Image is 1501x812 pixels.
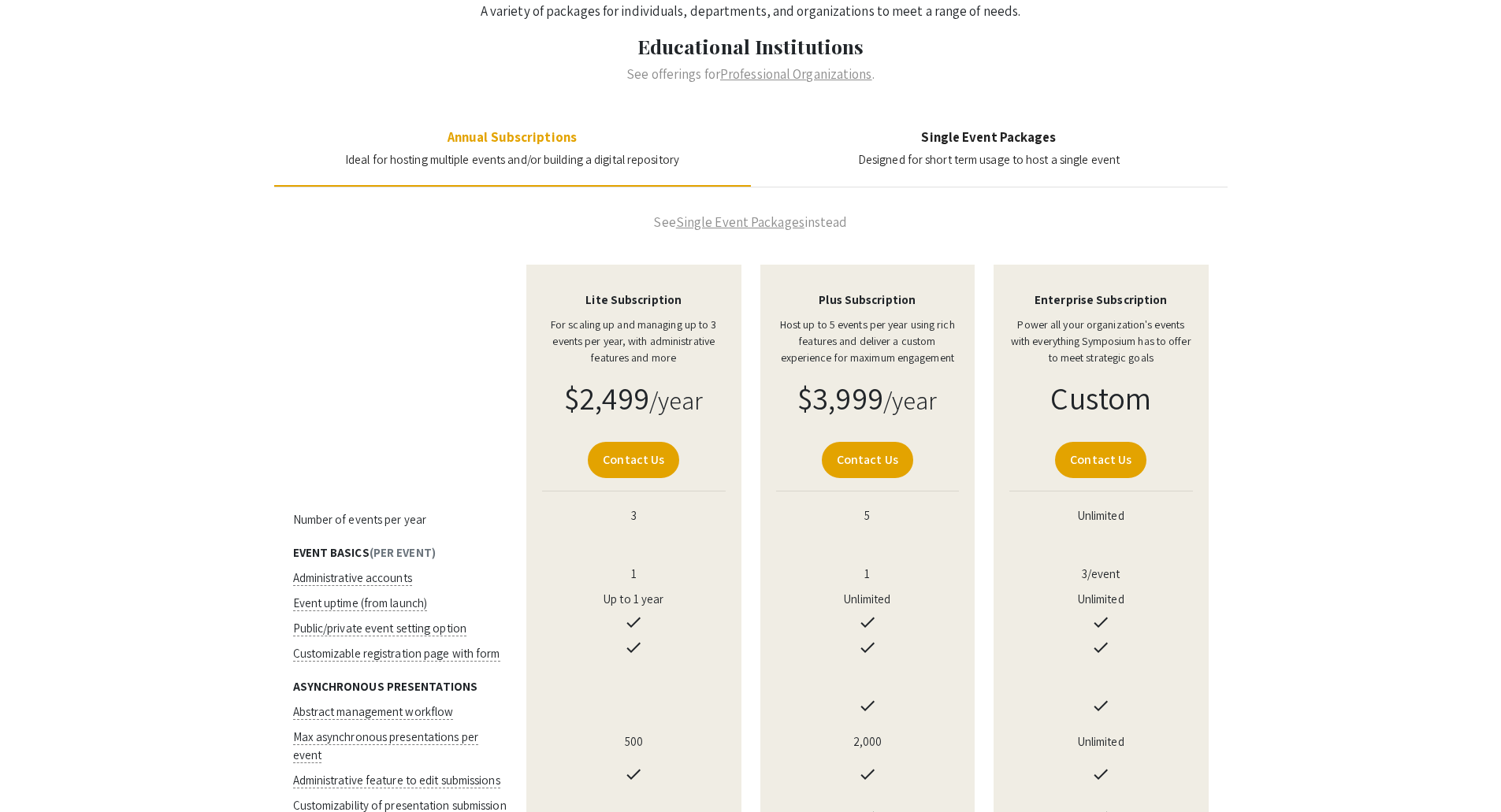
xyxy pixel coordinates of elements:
span: Max asynchronous presentations per event [293,729,478,763]
small: /year [883,384,938,417]
span: Event uptime (from launch) [293,595,428,611]
td: Number of events per year [284,504,518,529]
span: Administrative accounts [293,570,412,586]
span: Asynchronous Presentations [293,679,478,694]
span: Designed for short term usage to host a single event [858,152,1120,167]
p: Host up to 5 events per year using rich features and deliver a custom experience for maximum enga... [776,317,960,366]
h4: Single Event Packages [858,129,1120,145]
span: Customizable registration page with form [293,646,500,662]
span: (Per event) [370,545,436,560]
td: 500 [517,721,751,764]
iframe: Chat [12,741,67,800]
a: Professional Organizations [720,65,872,83]
td: Unlimited [984,721,1218,764]
h4: Enterprise Subscription [1009,293,1193,307]
p: For scaling up and managing up to 3 events per year, with administrative features and more [542,317,726,366]
p: See instead [274,213,1228,233]
span: $3,999 [797,377,883,418]
span: done [858,613,877,632]
span: done [624,638,643,657]
span: Administrative feature to edit submissions [293,773,500,788]
td: 5 [751,504,985,529]
span: Ideal for hosting multiple events and/or building a digital repository [345,152,679,167]
span: $2,499 [564,377,649,418]
span: Abstract management workflow [293,704,454,720]
h4: Plus Subscription [776,293,960,307]
td: 3 [517,504,751,529]
td: Unlimited [984,504,1218,529]
span: done [624,613,643,632]
span: done [858,696,877,715]
a: Single Event Packages [676,213,804,231]
span: done [1091,613,1110,632]
span: See offerings for . [626,65,874,83]
td: Up to 1 year [517,587,751,612]
span: done [624,765,643,784]
span: done [1091,638,1110,657]
span: Event Basics [293,545,370,560]
td: 1 [517,562,751,587]
td: 1 [751,562,985,587]
td: 2,000 [751,721,985,764]
span: Public/private event setting option [293,621,467,636]
a: Contact Us [1055,442,1146,478]
td: Unlimited [984,587,1218,612]
a: Contact Us [822,442,913,478]
span: done [1091,765,1110,784]
p: Power all your organization's events with everything Symposium has to offer to meet strategic goals [1009,317,1193,366]
td: 3/event [984,562,1218,587]
span: done [858,765,877,784]
small: /year [649,384,704,417]
span: done [1091,696,1110,715]
h4: Annual Subscriptions [345,129,679,145]
td: Unlimited [751,587,985,612]
h4: Lite Subscription [542,293,726,307]
a: Contact Us [588,442,679,478]
span: Custom [1050,377,1151,418]
span: done [858,638,877,657]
